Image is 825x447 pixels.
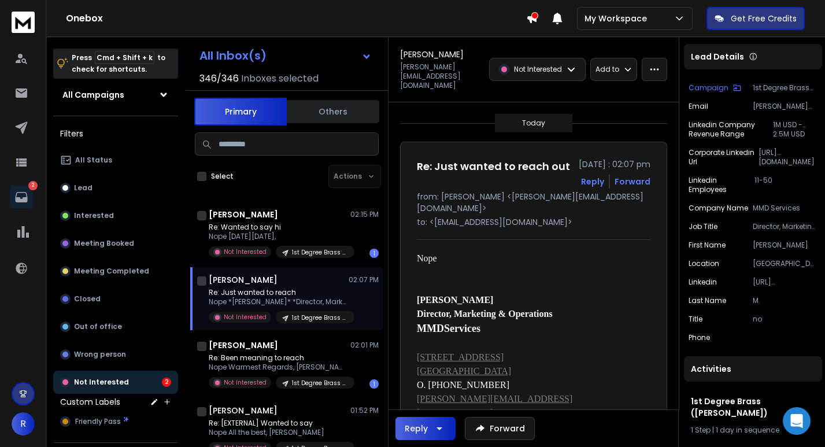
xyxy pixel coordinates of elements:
p: Press to check for shortcuts. [72,52,165,75]
div: 1 [369,379,379,389]
p: First Name [689,241,726,250]
p: M. [753,296,817,305]
p: 02:15 PM [350,210,379,219]
p: [URL][DOMAIN_NAME] [759,148,817,167]
p: 1st Degree Brass ([PERSON_NAME]) [753,83,817,93]
span: Cmd + Shift + k [95,51,154,64]
p: 1st Degree Brass ([PERSON_NAME]) [292,313,347,322]
span: 346 / 346 [199,72,239,86]
font: [PERSON_NAME] [417,295,493,305]
button: Get Free Credits [706,7,805,30]
div: Reply [405,423,428,434]
button: Others [287,99,379,124]
h1: [PERSON_NAME] [209,209,278,220]
p: Last Name [689,296,726,305]
button: All Status [53,149,178,172]
h1: [PERSON_NAME] [400,49,464,60]
p: no [753,315,817,324]
p: Closed [74,294,101,304]
p: location [689,259,719,268]
p: MMD Services [753,204,817,213]
button: Meeting Completed [53,260,178,283]
p: Re: Wanted to say hi [209,223,347,232]
font: MMD [417,323,480,334]
p: 1st Degree Brass ([PERSON_NAME]) [292,379,347,387]
button: Wrong person [53,343,178,366]
p: 1st Degree Brass ([PERSON_NAME]) [292,248,347,257]
p: Company Name [689,204,748,213]
h3: Inboxes selected [241,72,319,86]
p: Meeting Completed [74,267,149,276]
div: Forward [615,176,650,187]
p: Add to [595,65,619,74]
button: Reply [395,417,456,440]
p: Interested [74,211,114,220]
p: Meeting Booked [74,239,134,248]
button: R [12,412,35,435]
font: O. [PHONE_NUMBER] [417,380,509,390]
p: Nope *[PERSON_NAME]* *Director, Marketing [209,297,347,306]
p: [PERSON_NAME] [753,241,817,250]
p: 2 [28,181,38,190]
h1: [PERSON_NAME] [209,274,278,286]
h1: [PERSON_NAME] [209,339,278,351]
p: to: <[EMAIL_ADDRESS][DOMAIN_NAME]> [417,216,650,228]
p: Out of office [74,322,122,331]
p: Director, Marketing and Operations [753,222,817,231]
p: Nope Warmest Regards, [PERSON_NAME] [209,363,347,372]
p: [PERSON_NAME][EMAIL_ADDRESS][DOMAIN_NAME] [400,62,482,90]
p: 02:01 PM [350,341,379,350]
p: Nope All the best, [PERSON_NAME] [209,428,347,437]
span: 1 day in sequence [716,425,779,435]
a: [PERSON_NAME][EMAIL_ADDRESS][DOMAIN_NAME] [417,394,572,418]
a: 2 [10,186,33,209]
p: Not Interested [224,313,267,322]
button: All Inbox(s) [190,44,381,67]
a: [GEOGRAPHIC_DATA] [417,366,511,376]
p: Re: [EXTERNAL] Wanted to say [209,419,347,428]
div: Open Intercom Messenger [783,407,811,435]
p: 01:52 PM [350,406,379,415]
h3: Filters [53,125,178,142]
h1: Re: Just wanted to reach out [417,158,570,175]
p: Today [522,119,545,128]
h3: Custom Labels [60,396,120,408]
font: Director, Marketing & Operations [417,309,553,319]
div: | [691,426,815,435]
p: Campaign [689,83,728,93]
p: Phone [689,333,710,342]
label: Select [211,172,234,181]
p: 1M USD - 2.5M USD [773,120,817,139]
p: corporate linkedin url [689,148,759,167]
button: Primary [194,98,287,125]
button: Campaign [689,83,741,93]
div: 1 [369,249,379,258]
p: [PERSON_NAME][EMAIL_ADDRESS][DOMAIN_NAME] [753,102,817,111]
p: 11-50 [754,176,817,194]
p: Not Interested [224,378,267,387]
h1: All Campaigns [62,89,124,101]
div: Nope [417,252,641,265]
button: Friendly Pass [53,410,178,433]
button: Meeting Booked [53,232,178,255]
button: Interested [53,204,178,227]
p: Not Interested [74,378,129,387]
p: My Workspace [584,13,652,24]
p: [GEOGRAPHIC_DATA], [US_STATE], [GEOGRAPHIC_DATA] [753,259,817,268]
p: 02:07 PM [349,275,379,285]
p: linkedin company revenue range [689,120,773,139]
h1: Onebox [66,12,526,25]
button: Closed [53,287,178,311]
p: Lead Details [691,51,744,62]
button: All Campaigns [53,83,178,106]
p: [DATE] : 02:07 pm [579,158,650,170]
button: Out of office [53,315,178,338]
a: [STREET_ADDRESS] [417,352,504,362]
p: Get Free Credits [731,13,797,24]
button: Not Interested2 [53,371,178,394]
span: Friendly Pass [75,417,121,426]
